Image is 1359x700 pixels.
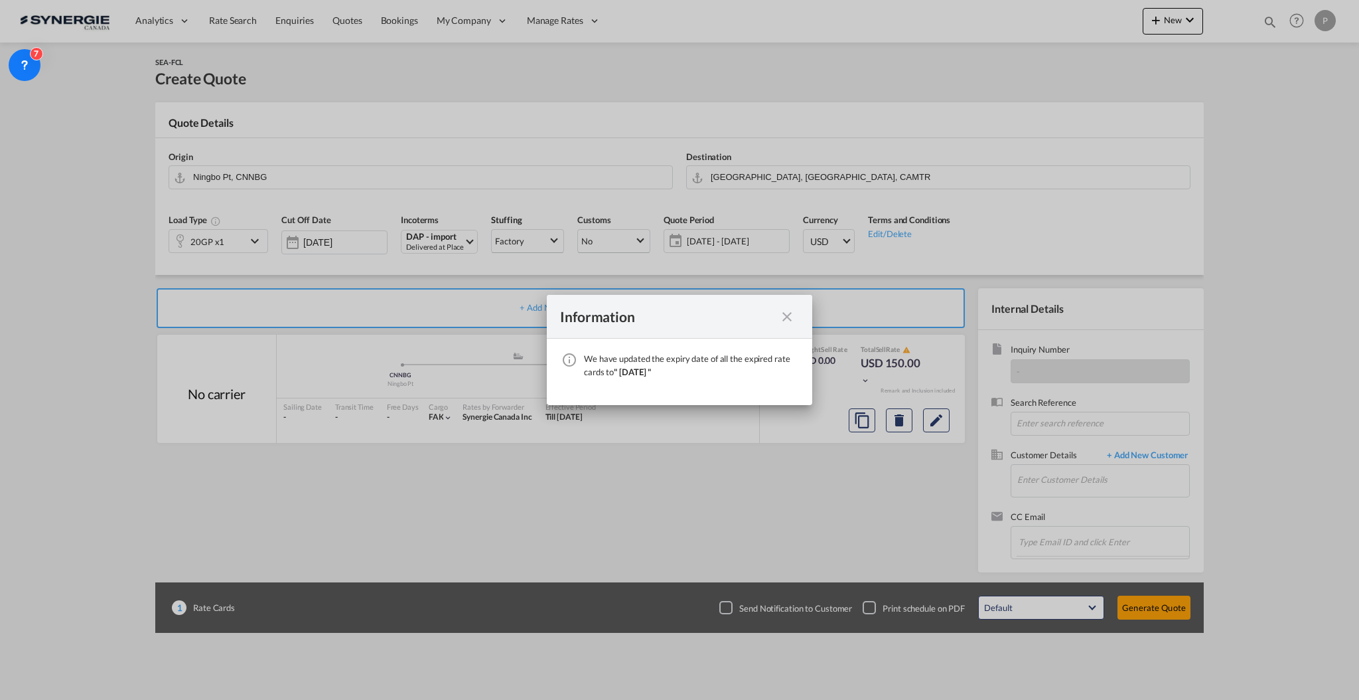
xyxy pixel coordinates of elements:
[614,367,651,377] span: " [DATE] "
[779,309,795,325] md-icon: icon-close fg-AAA8AD cursor
[547,295,812,405] md-dialog: We have ...
[584,352,799,379] div: We have updated the expiry date of all the expired rate cards to
[561,352,577,368] md-icon: icon-information-outline
[560,308,775,325] div: Information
